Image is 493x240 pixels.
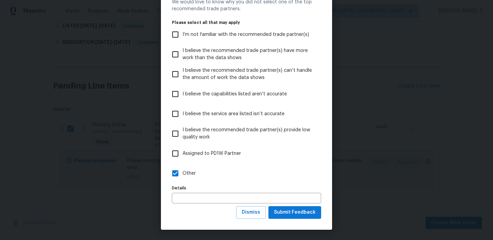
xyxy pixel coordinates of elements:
span: Submit Feedback [274,208,316,217]
span: I believe the recommended trade partner(s) provide low quality work [182,126,316,141]
span: I believe the recommended trade partner(s) have more work than the data shows [182,47,316,62]
button: Dismiss [236,206,266,219]
span: I believe the capabilities listed aren’t accurate [182,91,287,98]
button: Submit Feedback [268,206,321,219]
span: Dismiss [242,208,260,217]
span: Assigned to PD1W Partner [182,150,241,157]
legend: Please select all that may apply [172,21,321,25]
span: I believe the recommended trade partner(s) can’t handle the amount of work the data shows [182,67,316,81]
span: I believe the service area listed isn’t accurate [182,110,285,118]
span: Other [182,170,196,177]
span: I’m not familiar with the recommended trade partner(s) [182,31,309,38]
label: Details [172,186,321,190]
